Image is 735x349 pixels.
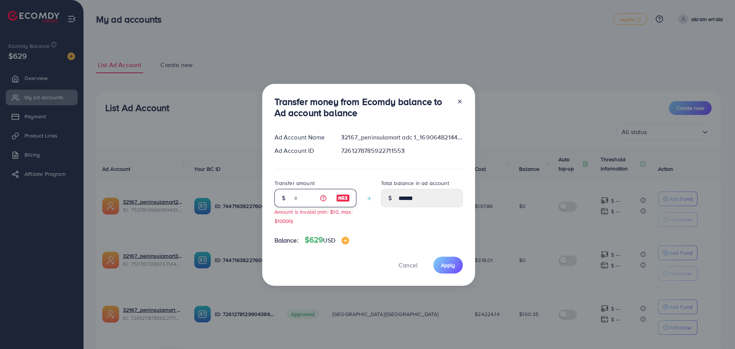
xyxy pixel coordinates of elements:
label: Transfer amount [274,179,315,187]
span: Apply [441,261,455,269]
div: Ad Account ID [268,146,335,155]
div: 32167_peninsulamart adc 1_1690648214482 [335,133,469,142]
img: image [336,193,350,203]
span: Cancel [399,261,418,269]
img: image [341,237,349,244]
span: Balance: [274,236,299,245]
iframe: Chat [702,315,729,343]
div: Ad Account Name [268,133,335,142]
h4: $629 [305,235,349,245]
button: Cancel [389,257,427,273]
span: USD [323,236,335,244]
div: 7261278785922711553 [335,146,469,155]
button: Apply [433,257,463,273]
small: Amount is invalid (min: $10, max: $10000) [274,208,353,224]
label: Total balance in ad account [381,179,449,187]
h3: Transfer money from Ecomdy balance to Ad account balance [274,96,451,118]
